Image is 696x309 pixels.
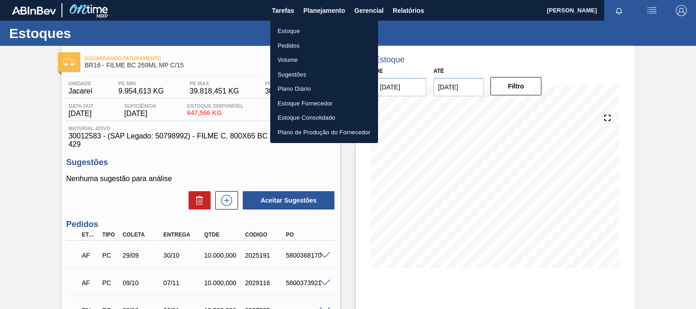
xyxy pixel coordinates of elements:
[270,96,378,111] a: Estoque Fornecedor
[270,125,378,140] a: Plano de Produção do Fornecedor
[270,110,378,125] a: Estoque Consolidado
[270,67,378,82] a: Sugestões
[270,53,378,67] a: Volume
[270,82,378,96] a: Plano Diário
[270,39,378,53] a: Pedidos
[270,24,378,39] a: Estoque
